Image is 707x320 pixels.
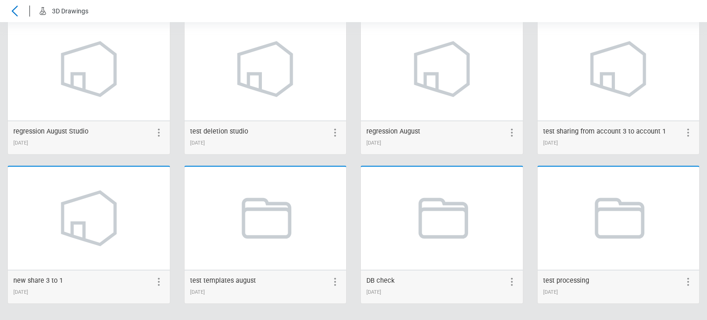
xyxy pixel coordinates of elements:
[366,128,420,135] span: regression August
[543,128,666,135] span: test sharing from account 3 to account 1
[13,128,88,135] span: regression August Studio
[52,7,88,15] span: 3D Drawings
[366,276,394,286] div: DB check
[543,276,589,286] div: test processing
[543,289,558,295] span: 08/27/2025 12:22:07
[190,276,256,286] div: test templates august
[543,277,589,285] span: test processing
[13,276,63,286] div: new share 3 to 1
[190,277,256,285] span: test templates august
[190,289,205,295] span: 08/22/2025 16:38:31
[543,127,666,137] div: test sharing from account 3 to account 1
[190,140,205,146] span: 08/22/2025 13:57:30
[366,289,381,295] span: 08/25/2025 10:21:20
[13,127,88,137] div: regression August Studio
[190,127,248,137] div: test deletion studio
[366,277,394,285] span: DB check
[13,277,63,285] span: new share 3 to 1
[366,127,420,137] div: regression August
[190,128,248,135] span: test deletion studio
[543,140,558,146] span: 08/22/2025 15:00:44
[366,140,381,146] span: 08/22/2025 14:07:11
[13,289,28,295] span: 08/22/2025 15:14:17
[13,140,28,146] span: 08/22/2025 11:33:37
